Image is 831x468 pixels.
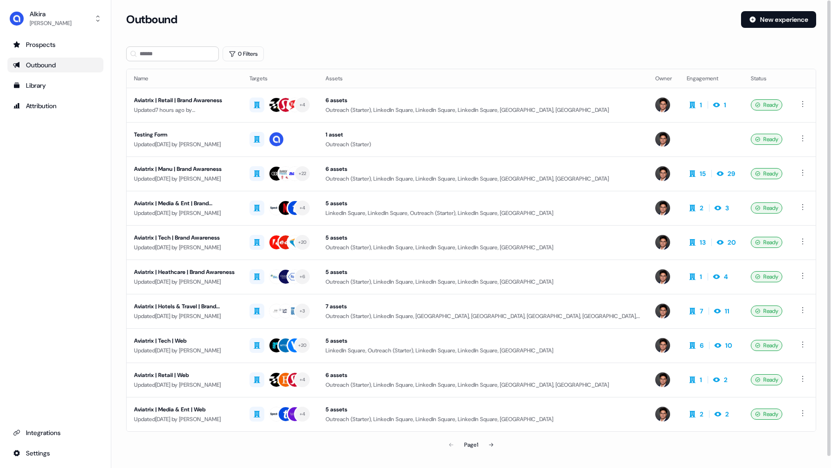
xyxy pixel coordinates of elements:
[134,243,235,252] div: Updated [DATE] by [PERSON_NAME]
[655,407,670,422] img: Hugh
[134,140,235,149] div: Updated [DATE] by [PERSON_NAME]
[134,405,235,414] div: Aviatrix | Media & Ent | Web
[13,428,98,437] div: Integrations
[751,134,782,145] div: Ready
[30,9,71,19] div: Alkira
[7,7,103,30] button: Alkira[PERSON_NAME]
[134,208,235,218] div: Updated [DATE] by [PERSON_NAME]
[655,235,670,250] img: Hugh
[743,69,790,88] th: Status
[223,46,264,61] button: 0 Filters
[7,425,103,440] a: Go to integrations
[134,370,235,380] div: Aviatrix | Retail | Web
[299,169,307,178] div: + 22
[134,346,235,355] div: Updated [DATE] by [PERSON_NAME]
[300,410,306,418] div: + 4
[700,409,703,419] div: 2
[655,338,670,353] img: Hugh
[134,336,235,345] div: Aviatrix | Tech | Web
[300,376,306,384] div: + 4
[13,60,98,70] div: Outbound
[700,100,702,110] div: 1
[242,69,318,88] th: Targets
[728,238,736,247] div: 20
[126,13,177,26] h3: Outbound
[326,96,640,105] div: 6 assets
[741,11,816,28] button: New experience
[127,69,242,88] th: Name
[7,37,103,52] a: Go to prospects
[318,69,648,88] th: Assets
[7,78,103,93] a: Go to templates
[700,341,703,350] div: 6
[700,272,702,281] div: 1
[700,203,703,213] div: 2
[655,304,670,318] img: Hugh
[326,199,640,208] div: 5 assets
[134,302,235,311] div: Aviatrix | Hotels & Travel | Brand Awareness
[13,101,98,110] div: Attribution
[326,277,640,286] div: Outreach (Starter), LinkedIn Square, LinkedIn Square, LinkedIn Square, [GEOGRAPHIC_DATA]
[298,238,307,247] div: + 20
[134,312,235,321] div: Updated [DATE] by [PERSON_NAME]
[464,440,478,449] div: Page 1
[655,269,670,284] img: Hugh
[326,140,640,149] div: Outreach (Starter)
[700,306,703,316] div: 7
[326,336,640,345] div: 5 assets
[700,169,706,178] div: 15
[725,306,729,316] div: 11
[679,69,743,88] th: Engagement
[648,69,679,88] th: Owner
[725,203,729,213] div: 3
[134,267,235,277] div: Aviatrix | Heathcare | Brand Awareness
[300,273,306,281] div: + 6
[30,19,71,28] div: [PERSON_NAME]
[751,202,782,214] div: Ready
[298,341,307,350] div: + 20
[655,201,670,215] img: Hugh
[751,271,782,282] div: Ready
[751,374,782,385] div: Ready
[134,105,235,115] div: Updated 7 hours ago by [PERSON_NAME]
[725,409,729,419] div: 2
[300,204,306,212] div: + 4
[655,166,670,181] img: Hugh
[724,375,728,384] div: 2
[751,168,782,179] div: Ready
[724,100,726,110] div: 1
[751,409,782,420] div: Ready
[326,302,640,311] div: 7 assets
[326,243,640,252] div: Outreach (Starter), LinkedIn Square, LinkedIn Square, LinkedIn Square, [GEOGRAPHIC_DATA]
[7,98,103,113] a: Go to attribution
[326,208,640,218] div: LinkedIn Square, LinkedIn Square, Outreach (Starter), LinkedIn Square, [GEOGRAPHIC_DATA]
[134,96,235,105] div: Aviatrix | Retail | Brand Awareness
[728,169,735,178] div: 29
[7,58,103,72] a: Go to outbound experience
[326,415,640,424] div: Outreach (Starter), LinkedIn Square, LinkedIn Square, LinkedIn Square, [GEOGRAPHIC_DATA]
[326,105,640,115] div: Outreach (Starter), LinkedIn Square, LinkedIn Square, LinkedIn Square, [GEOGRAPHIC_DATA], [GEOGRA...
[326,174,640,183] div: Outreach (Starter), LinkedIn Square, LinkedIn Square, LinkedIn Square, [GEOGRAPHIC_DATA], [GEOGRA...
[13,40,98,49] div: Prospects
[326,405,640,414] div: 5 assets
[751,237,782,248] div: Ready
[134,130,235,139] div: Testing Form
[134,380,235,390] div: Updated [DATE] by [PERSON_NAME]
[725,341,732,350] div: 10
[655,132,670,147] img: Hugh
[7,446,103,461] a: Go to integrations
[134,233,235,242] div: Aviatrix | Tech | Brand Awareness
[326,346,640,355] div: LinkedIn Square, Outreach (Starter), LinkedIn Square, LinkedIn Square, [GEOGRAPHIC_DATA]
[326,380,640,390] div: Outreach (Starter), LinkedIn Square, LinkedIn Square, LinkedIn Square, [GEOGRAPHIC_DATA], [GEOGRA...
[300,307,306,315] div: + 3
[300,101,306,109] div: + 4
[13,448,98,458] div: Settings
[326,130,640,139] div: 1 asset
[326,312,640,321] div: Outreach (Starter), LinkedIn Square, [GEOGRAPHIC_DATA], [GEOGRAPHIC_DATA], [GEOGRAPHIC_DATA], [GE...
[13,81,98,90] div: Library
[655,97,670,112] img: Hugh
[134,174,235,183] div: Updated [DATE] by [PERSON_NAME]
[134,199,235,208] div: Aviatrix | Media & Ent | Brand Awareness
[134,415,235,424] div: Updated [DATE] by [PERSON_NAME]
